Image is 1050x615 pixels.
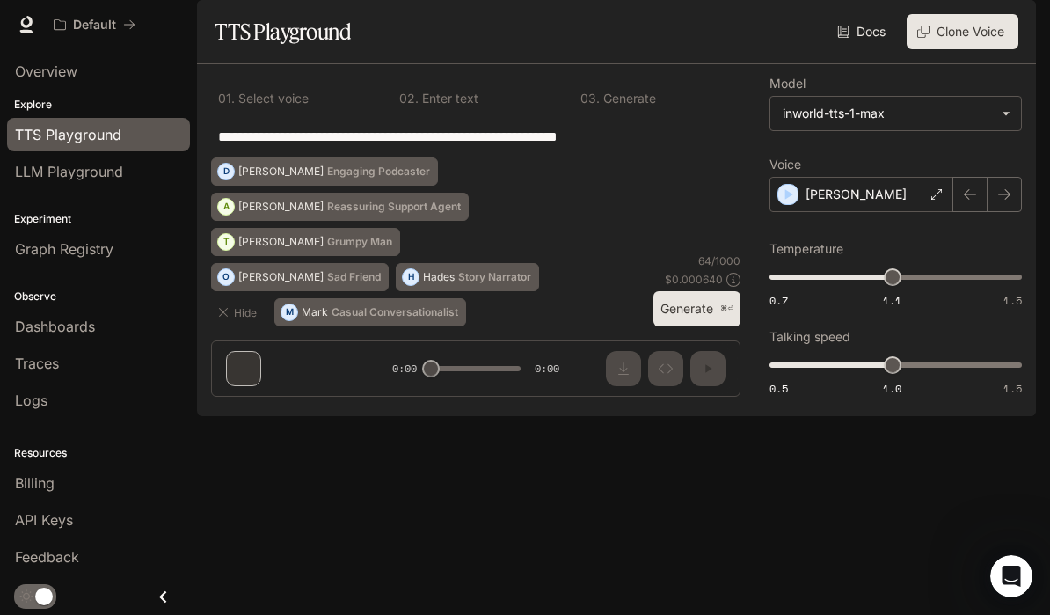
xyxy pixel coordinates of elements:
[399,92,419,105] p: 0 2 .
[834,14,893,49] a: Docs
[211,263,389,291] button: O[PERSON_NAME]Sad Friend
[403,263,419,291] div: H
[211,193,469,221] button: A[PERSON_NAME]Reassuring Support Agent
[580,92,600,105] p: 0 3 .
[653,291,740,327] button: Generate⌘⏎
[396,263,539,291] button: HHadesStory Narrator
[218,92,235,105] p: 0 1 .
[238,201,324,212] p: [PERSON_NAME]
[769,158,801,171] p: Voice
[990,555,1032,597] iframe: Intercom live chat
[218,157,234,186] div: D
[281,298,297,326] div: M
[769,331,850,343] p: Talking speed
[327,272,381,282] p: Sad Friend
[211,228,400,256] button: T[PERSON_NAME]Grumpy Man
[806,186,907,203] p: [PERSON_NAME]
[46,7,143,42] button: All workspaces
[769,77,806,90] p: Model
[783,105,993,122] div: inworld-tts-1-max
[211,157,438,186] button: D[PERSON_NAME]Engaging Podcaster
[458,272,531,282] p: Story Narrator
[218,263,234,291] div: O
[769,293,788,308] span: 0.7
[1003,293,1022,308] span: 1.5
[215,14,351,49] h1: TTS Playground
[423,272,455,282] p: Hades
[883,293,901,308] span: 1.1
[274,298,466,326] button: MMarkCasual Conversationalist
[218,193,234,221] div: A
[907,14,1018,49] button: Clone Voice
[720,304,733,314] p: ⌘⏎
[235,92,309,105] p: Select voice
[327,166,430,177] p: Engaging Podcaster
[1003,381,1022,396] span: 1.5
[238,272,324,282] p: [PERSON_NAME]
[327,237,392,247] p: Grumpy Man
[218,228,234,256] div: T
[238,237,324,247] p: [PERSON_NAME]
[600,92,656,105] p: Generate
[327,201,461,212] p: Reassuring Support Agent
[302,307,328,318] p: Mark
[769,381,788,396] span: 0.5
[770,97,1021,130] div: inworld-tts-1-max
[419,92,478,105] p: Enter text
[238,166,324,177] p: [PERSON_NAME]
[332,307,458,318] p: Casual Conversationalist
[73,18,116,33] p: Default
[769,243,843,255] p: Temperature
[883,381,901,396] span: 1.0
[211,298,267,326] button: Hide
